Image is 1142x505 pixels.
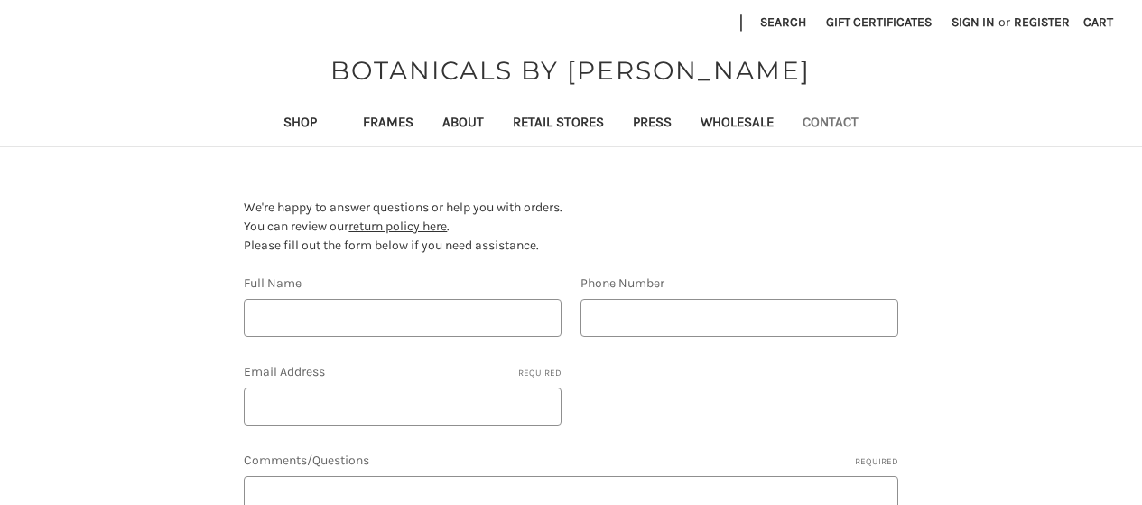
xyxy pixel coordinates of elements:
li: | [732,9,750,38]
a: Press [618,102,686,146]
label: Comments/Questions [244,451,897,470]
p: We're happy to answer questions or help you with orders. You can review our . Please fill out the... [244,198,897,255]
a: BOTANICALS BY [PERSON_NAME] [321,51,820,89]
label: Full Name [244,274,562,293]
a: Contact [788,102,873,146]
a: Frames [348,102,428,146]
label: Phone Number [580,274,898,293]
a: Shop [269,102,348,146]
a: About [428,102,498,146]
small: Required [855,455,898,469]
a: Wholesale [686,102,788,146]
span: or [997,13,1012,32]
small: Required [518,367,562,380]
a: Retail Stores [498,102,618,146]
a: return policy here [348,219,447,234]
span: Cart [1083,14,1113,30]
label: Email Address [244,362,562,381]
